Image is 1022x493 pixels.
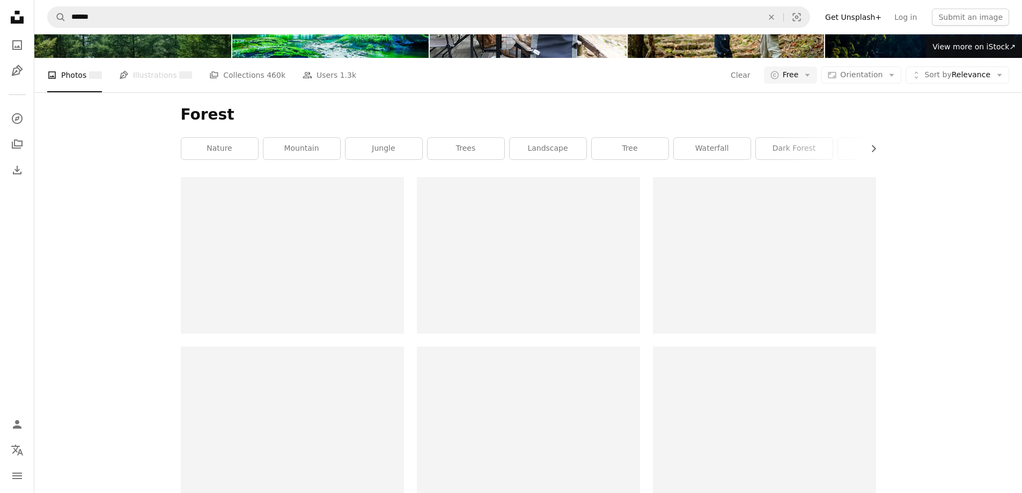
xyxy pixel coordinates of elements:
button: Menu [6,465,28,487]
button: Search Unsplash [48,7,66,27]
span: 1.3k [340,69,356,81]
a: Illustrations [6,60,28,82]
a: waterfall [674,138,751,159]
a: Photos [6,34,28,56]
span: View more on iStock ↗ [932,42,1016,51]
a: Log in [888,9,923,26]
a: Home — Unsplash [6,6,28,30]
span: Sort by [924,70,951,79]
span: 460k [267,69,285,81]
button: Submit an image [932,9,1009,26]
span: Free [783,70,799,80]
a: Collections 460k [209,58,285,92]
button: Free [764,67,818,84]
button: Clear [730,67,751,84]
button: Clear [760,7,783,27]
a: Download History [6,159,28,181]
h1: Forest [181,105,876,124]
a: ocean [838,138,915,159]
a: jungle [345,138,422,159]
a: tree [592,138,668,159]
button: Language [6,439,28,461]
form: Find visuals sitewide [47,6,810,28]
button: Sort byRelevance [906,67,1009,84]
a: dark forest [756,138,833,159]
a: Collections [6,134,28,155]
a: Get Unsplash+ [819,9,888,26]
a: Log in / Sign up [6,414,28,435]
a: nature [181,138,258,159]
a: Illustrations [119,58,192,92]
span: Orientation [840,70,883,79]
a: Explore [6,108,28,129]
span: Relevance [924,70,990,80]
button: Orientation [821,67,901,84]
button: scroll list to the right [864,138,876,159]
a: View more on iStock↗ [926,36,1022,58]
a: landscape [510,138,586,159]
a: trees [428,138,504,159]
button: Visual search [784,7,810,27]
a: Users 1.3k [303,58,356,92]
a: mountain [263,138,340,159]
